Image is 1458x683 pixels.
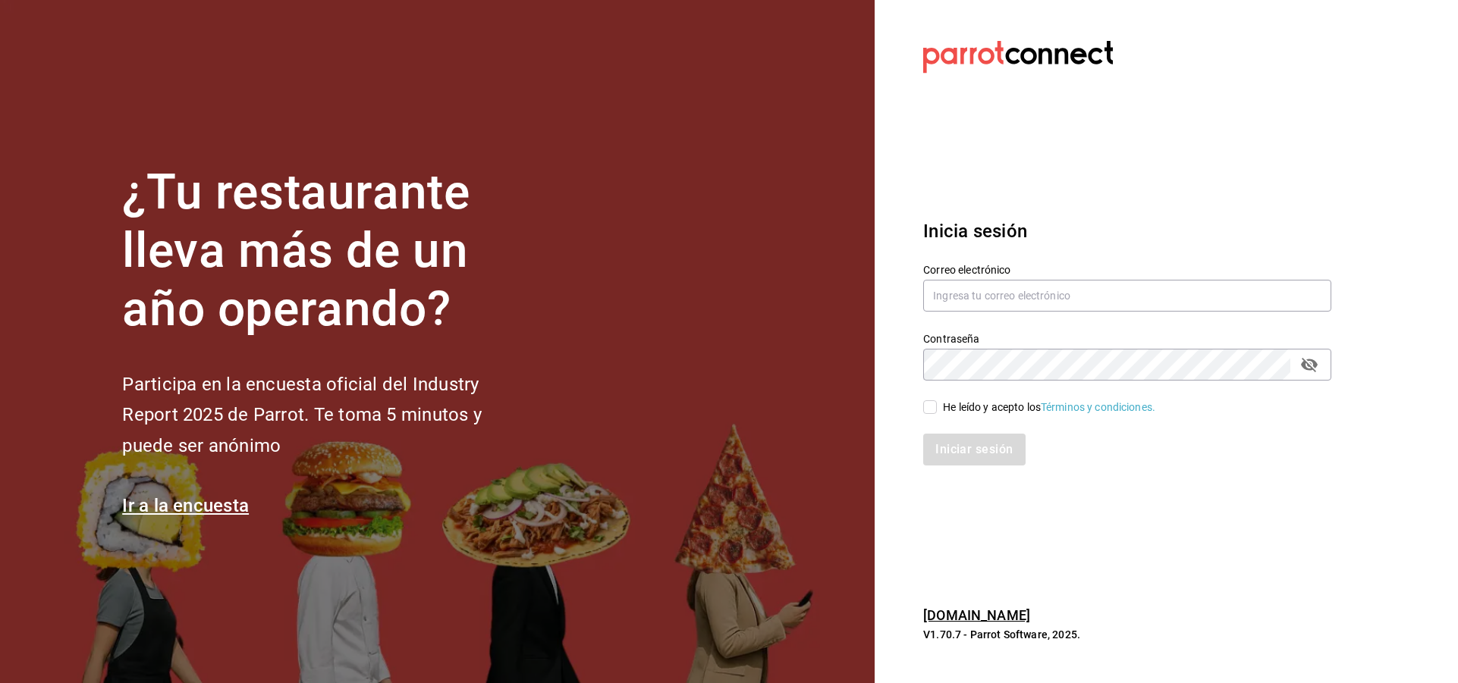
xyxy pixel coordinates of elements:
[923,218,1331,245] h3: Inicia sesión
[923,627,1331,642] p: V1.70.7 - Parrot Software, 2025.
[122,164,532,338] h1: ¿Tu restaurante lleva más de un año operando?
[1296,352,1322,378] button: passwordField
[122,495,249,516] a: Ir a la encuesta
[1041,401,1155,413] a: Términos y condiciones.
[923,265,1331,275] label: Correo electrónico
[923,280,1331,312] input: Ingresa tu correo electrónico
[122,369,532,462] h2: Participa en la encuesta oficial del Industry Report 2025 de Parrot. Te toma 5 minutos y puede se...
[943,399,1155,415] div: He leído y acepto los
[923,334,1331,344] label: Contraseña
[923,607,1030,623] a: [DOMAIN_NAME]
